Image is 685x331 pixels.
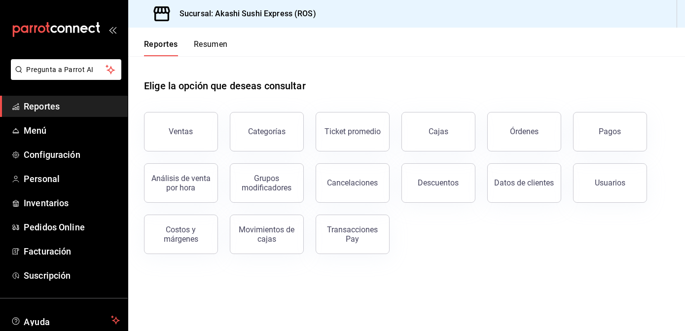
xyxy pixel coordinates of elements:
div: Descuentos [418,178,459,187]
span: Menú [24,124,120,137]
button: Ventas [144,112,218,151]
button: Pregunta a Parrot AI [11,59,121,80]
button: open_drawer_menu [108,26,116,34]
span: Facturación [24,245,120,258]
button: Datos de clientes [487,163,561,203]
button: Descuentos [401,163,475,203]
button: Pagos [573,112,647,151]
button: Cajas [401,112,475,151]
a: Pregunta a Parrot AI [7,72,121,82]
span: Configuración [24,148,120,161]
button: Transacciones Pay [316,215,390,254]
div: Costos y márgenes [150,225,212,244]
span: Suscripción [24,269,120,282]
div: Órdenes [510,127,539,136]
button: Movimientos de cajas [230,215,304,254]
button: Resumen [194,39,228,56]
div: Categorías [248,127,286,136]
div: Ventas [169,127,193,136]
div: Datos de clientes [495,178,554,187]
div: Pagos [599,127,621,136]
span: Inventarios [24,196,120,210]
button: Grupos modificadores [230,163,304,203]
span: Reportes [24,100,120,113]
button: Órdenes [487,112,561,151]
button: Categorías [230,112,304,151]
div: Usuarios [595,178,625,187]
div: navigation tabs [144,39,228,56]
div: Movimientos de cajas [236,225,297,244]
div: Cajas [429,127,448,136]
div: Transacciones Pay [322,225,383,244]
span: Ayuda [24,314,107,326]
button: Análisis de venta por hora [144,163,218,203]
div: Cancelaciones [327,178,378,187]
div: Grupos modificadores [236,174,297,192]
h1: Elige la opción que deseas consultar [144,78,306,93]
button: Ticket promedio [316,112,390,151]
button: Cancelaciones [316,163,390,203]
span: Pregunta a Parrot AI [27,65,106,75]
h3: Sucursal: Akashi Sushi Express (ROS) [172,8,316,20]
div: Ticket promedio [324,127,381,136]
button: Reportes [144,39,178,56]
span: Personal [24,172,120,185]
button: Costos y márgenes [144,215,218,254]
span: Pedidos Online [24,221,120,234]
div: Análisis de venta por hora [150,174,212,192]
button: Usuarios [573,163,647,203]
